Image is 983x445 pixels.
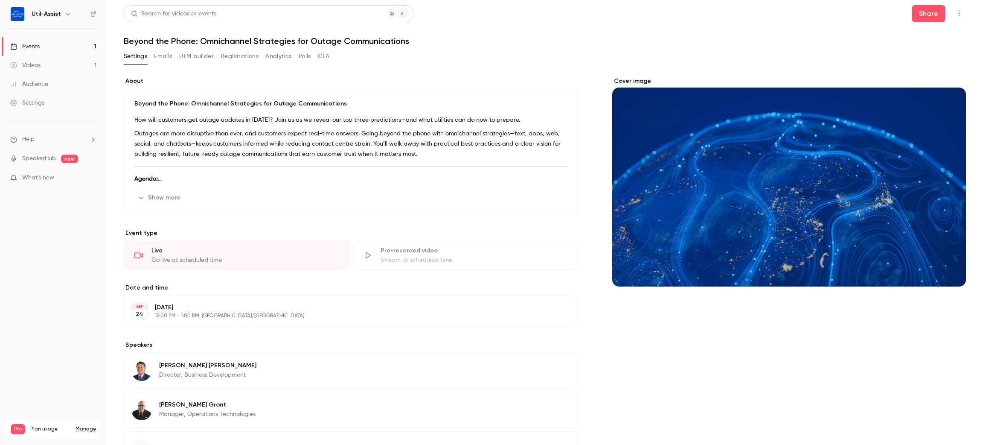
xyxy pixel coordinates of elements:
[221,50,259,63] button: Registrations
[265,50,292,63] button: Analytics
[131,9,216,18] div: Search for videos or events
[22,154,56,163] a: SpeakerHub
[318,50,329,63] button: CTA
[612,77,966,287] section: Cover image
[10,42,40,51] div: Events
[159,361,256,370] p: [PERSON_NAME] [PERSON_NAME]
[353,241,579,270] div: Pre-recorded videoStream at scheduled time
[124,77,578,85] label: About
[10,99,44,107] div: Settings
[136,310,143,319] p: 24
[32,10,61,18] h6: Util-Assist
[151,246,339,255] div: Live
[154,50,172,63] button: Emails
[10,61,41,70] div: Videos
[124,353,578,389] div: John McClean[PERSON_NAME] [PERSON_NAME]Director, Business Development
[11,7,24,21] img: Util-Assist
[151,256,339,264] div: Go live at scheduled time
[299,50,311,63] button: Polls
[30,426,70,433] span: Plan usage
[134,129,567,159] p: Outages are more disruptive than ever, and customers expect real-time answers. Going beyond the p...
[124,341,578,349] label: Speakers
[124,392,578,428] div: Jeff Grant[PERSON_NAME] GrantManager, Operations Technologies
[155,303,533,312] p: [DATE]
[159,371,256,379] p: Director, Business Development
[159,401,256,409] p: [PERSON_NAME] Grant
[134,176,162,182] strong: Agenda:
[124,241,349,270] div: LiveGo live at scheduled time
[124,284,578,292] label: Date and time
[61,155,78,163] span: new
[86,174,96,182] iframe: Noticeable Trigger
[10,135,96,144] li: help-dropdown-opener
[134,191,186,205] button: Show more
[159,410,256,419] p: Manager, Operations Technologies
[381,256,568,264] div: Stream at scheduled time
[76,426,96,433] a: Manage
[131,360,152,381] img: John McClean
[22,173,54,182] span: What's new
[22,135,35,144] span: Help
[134,115,567,125] p: How will customers get outage updates in [DATE]? Join us as we reveal our top three predictions—a...
[179,50,214,63] button: UTM builder
[124,36,966,46] h1: Beyond the Phone: Omnichannel Strategies for Outage Communications
[10,80,48,88] div: Audience
[155,313,533,319] p: 12:00 PM - 1:00 PM, [GEOGRAPHIC_DATA]/[GEOGRAPHIC_DATA]
[134,100,567,108] p: Beyond the Phone: Omnichannel Strategies for Outage Communications
[381,246,568,255] div: Pre-recorded video
[132,304,147,310] div: SEP
[124,229,578,237] p: Event type
[131,400,152,420] img: Jeff Grant
[612,77,966,85] label: Cover image
[124,50,147,63] button: Settings
[912,5,945,22] button: Share
[11,424,25,434] span: Pro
